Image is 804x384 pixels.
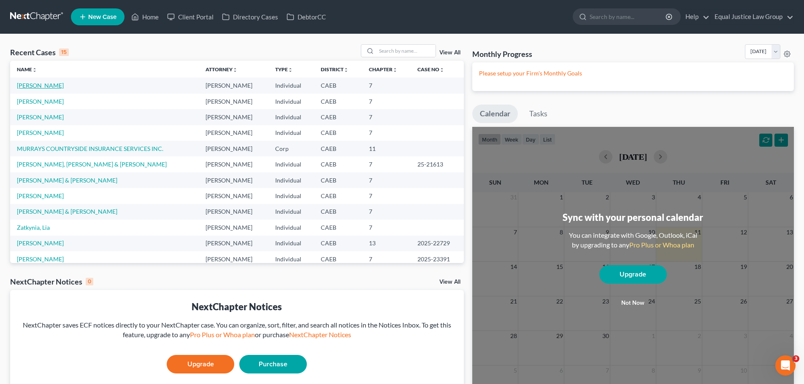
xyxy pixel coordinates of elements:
a: [PERSON_NAME] [17,192,64,199]
a: Typeunfold_more [275,66,293,73]
td: Individual [268,78,314,93]
td: 2025-23391 [411,251,464,267]
button: Not now [599,295,667,311]
td: [PERSON_NAME] [199,220,268,235]
iframe: Intercom live chat [775,355,796,376]
td: CAEB [314,220,362,235]
h3: Monthly Progress [472,49,532,59]
td: 7 [362,251,411,267]
a: Purchase [239,355,307,373]
td: Corp [268,141,314,156]
div: Recent Cases [10,47,69,57]
td: Individual [268,236,314,251]
td: CAEB [314,251,362,267]
td: CAEB [314,236,362,251]
td: CAEB [314,188,362,204]
div: Sync with your personal calendar [563,211,703,224]
a: MURRAYS COUNTRYSIDE INSURANCE SERVICES INC. [17,145,163,152]
a: [PERSON_NAME] [17,255,64,263]
i: unfold_more [32,67,37,73]
td: [PERSON_NAME] [199,204,268,220]
a: [PERSON_NAME], [PERSON_NAME] & [PERSON_NAME] [17,161,167,168]
div: 0 [86,278,93,285]
td: CAEB [314,78,362,93]
td: Individual [268,94,314,109]
td: CAEB [314,204,362,220]
i: unfold_more [393,67,398,73]
a: Equal Justice Law Group [710,9,793,24]
span: 3 [793,355,799,362]
a: View All [439,279,460,285]
i: unfold_more [344,67,349,73]
a: Tasks [522,105,555,123]
input: Search by name... [590,9,667,24]
a: Calendar [472,105,518,123]
p: Please setup your Firm's Monthly Goals [479,69,787,78]
a: [PERSON_NAME] [17,98,64,105]
td: 7 [362,220,411,235]
div: You can integrate with Google, Outlook, iCal by upgrading to any [566,231,701,250]
td: [PERSON_NAME] [199,125,268,141]
td: Individual [268,204,314,220]
input: Search by name... [376,45,436,57]
i: unfold_more [233,67,238,73]
td: CAEB [314,94,362,109]
a: NextChapter Notices [289,330,351,338]
td: CAEB [314,172,362,188]
td: [PERSON_NAME] [199,94,268,109]
td: CAEB [314,141,362,156]
a: [PERSON_NAME] [17,82,64,89]
td: Individual [268,220,314,235]
a: [PERSON_NAME] & [PERSON_NAME] [17,177,117,184]
td: [PERSON_NAME] [199,172,268,188]
a: Help [681,9,709,24]
td: [PERSON_NAME] [199,109,268,125]
td: [PERSON_NAME] [199,141,268,156]
td: CAEB [314,156,362,172]
a: Upgrade [599,265,667,284]
a: Upgrade [167,355,234,373]
a: Client Portal [163,9,218,24]
td: 7 [362,204,411,220]
td: 25-21613 [411,156,464,172]
td: Individual [268,188,314,204]
td: 7 [362,188,411,204]
i: unfold_more [288,67,293,73]
td: [PERSON_NAME] [199,251,268,267]
a: Chapterunfold_more [369,66,398,73]
a: Districtunfold_more [321,66,349,73]
span: New Case [88,14,116,20]
a: [PERSON_NAME] [17,129,64,136]
td: Individual [268,109,314,125]
div: NextChapter saves ECF notices directly to your NextChapter case. You can organize, sort, filter, ... [17,320,457,340]
td: Individual [268,251,314,267]
td: [PERSON_NAME] [199,78,268,93]
a: View All [439,50,460,56]
a: [PERSON_NAME] [17,113,64,121]
td: Individual [268,156,314,172]
td: 13 [362,236,411,251]
a: [PERSON_NAME] [17,239,64,247]
td: CAEB [314,125,362,141]
div: NextChapter Notices [17,300,457,313]
td: 2025-22729 [411,236,464,251]
td: 7 [362,156,411,172]
td: Individual [268,172,314,188]
td: CAEB [314,109,362,125]
div: NextChapter Notices [10,277,93,287]
td: [PERSON_NAME] [199,188,268,204]
td: [PERSON_NAME] [199,236,268,251]
a: Nameunfold_more [17,66,37,73]
a: DebtorCC [282,9,330,24]
td: 7 [362,125,411,141]
td: [PERSON_NAME] [199,156,268,172]
td: 11 [362,141,411,156]
a: Home [127,9,163,24]
td: 7 [362,172,411,188]
a: Pro Plus or Whoa plan [629,241,694,249]
a: Pro Plus or Whoa plan [190,330,255,338]
a: Attorneyunfold_more [206,66,238,73]
td: 7 [362,94,411,109]
td: 7 [362,109,411,125]
div: 15 [59,48,69,56]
